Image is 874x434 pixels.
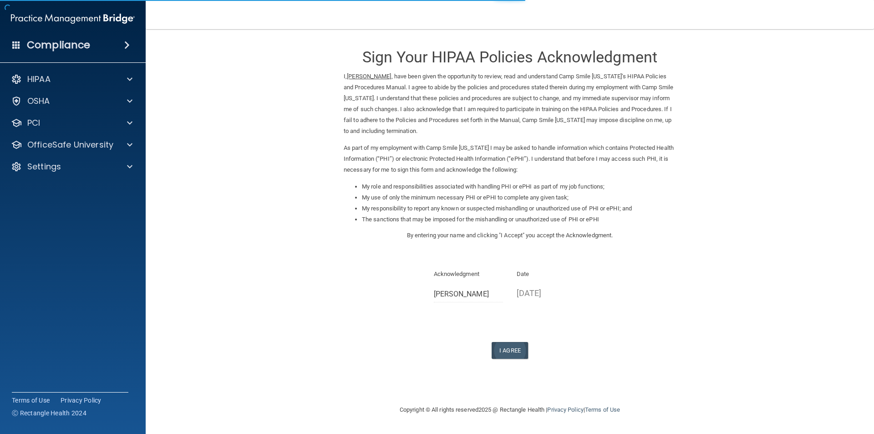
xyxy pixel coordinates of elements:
li: My role and responsibilities associated with handling PHI or ePHI as part of my job functions; [362,181,676,192]
p: PCI [27,117,40,128]
input: Full Name [434,286,503,302]
li: My use of only the minimum necessary PHI or ePHI to complete any given task; [362,192,676,203]
a: OfficeSafe University [11,139,132,150]
a: Privacy Policy [547,406,583,413]
a: Settings [11,161,132,172]
button: I Agree [492,342,528,359]
div: Copyright © All rights reserved 2025 @ Rectangle Health | | [344,395,676,424]
span: Ⓒ Rectangle Health 2024 [12,408,86,418]
p: HIPAA [27,74,51,85]
h3: Sign Your HIPAA Policies Acknowledgment [344,49,676,66]
p: Settings [27,161,61,172]
p: [DATE] [517,286,586,301]
img: PMB logo [11,10,135,28]
a: HIPAA [11,74,132,85]
h4: Compliance [27,39,90,51]
a: PCI [11,117,132,128]
a: OSHA [11,96,132,107]
li: The sanctions that may be imposed for the mishandling or unauthorized use of PHI or ePHI [362,214,676,225]
a: Terms of Use [585,406,620,413]
li: My responsibility to report any known or suspected mishandling or unauthorized use of PHI or ePHI... [362,203,676,214]
a: Terms of Use [12,396,50,405]
p: As part of my employment with Camp Smile [US_STATE] I may be asked to handle information which co... [344,143,676,175]
p: OSHA [27,96,50,107]
p: By entering your name and clicking "I Accept" you accept the Acknowledgment. [344,230,676,241]
p: Acknowledgment [434,269,503,280]
p: Date [517,269,586,280]
p: I, , have been given the opportunity to review, read and understand Camp Smile [US_STATE]’s HIPAA... [344,71,676,137]
a: Privacy Policy [61,396,102,405]
ins: [PERSON_NAME] [347,73,391,80]
p: OfficeSafe University [27,139,113,150]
